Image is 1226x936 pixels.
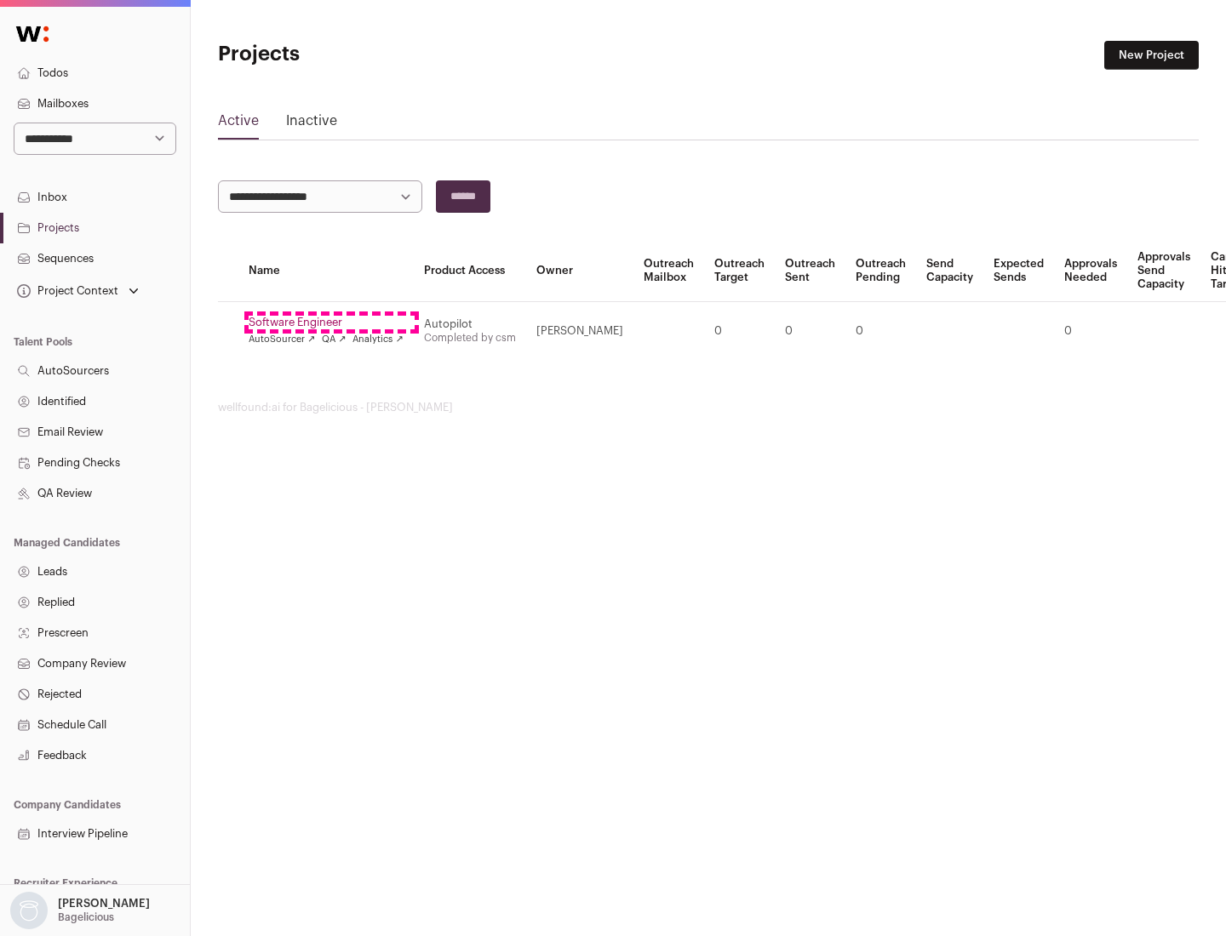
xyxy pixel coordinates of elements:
[238,240,414,302] th: Name
[414,240,526,302] th: Product Access
[1127,240,1200,302] th: Approvals Send Capacity
[983,240,1054,302] th: Expected Sends
[218,41,545,68] h1: Projects
[14,279,142,303] button: Open dropdown
[526,302,633,361] td: [PERSON_NAME]
[286,111,337,138] a: Inactive
[1104,41,1199,70] a: New Project
[58,897,150,910] p: [PERSON_NAME]
[58,910,114,924] p: Bagelicious
[845,302,916,361] td: 0
[775,302,845,361] td: 0
[526,240,633,302] th: Owner
[249,316,404,329] a: Software Engineer
[14,284,118,298] div: Project Context
[424,317,516,331] div: Autopilot
[704,302,775,361] td: 0
[633,240,704,302] th: Outreach Mailbox
[704,240,775,302] th: Outreach Target
[352,333,403,346] a: Analytics ↗
[322,333,346,346] a: QA ↗
[1054,302,1127,361] td: 0
[1054,240,1127,302] th: Approvals Needed
[249,333,315,346] a: AutoSourcer ↗
[218,401,1199,414] footer: wellfound:ai for Bagelicious - [PERSON_NAME]
[10,892,48,929] img: nopic.png
[775,240,845,302] th: Outreach Sent
[218,111,259,138] a: Active
[7,17,58,51] img: Wellfound
[7,892,153,929] button: Open dropdown
[424,333,516,343] a: Completed by csm
[845,240,916,302] th: Outreach Pending
[916,240,983,302] th: Send Capacity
